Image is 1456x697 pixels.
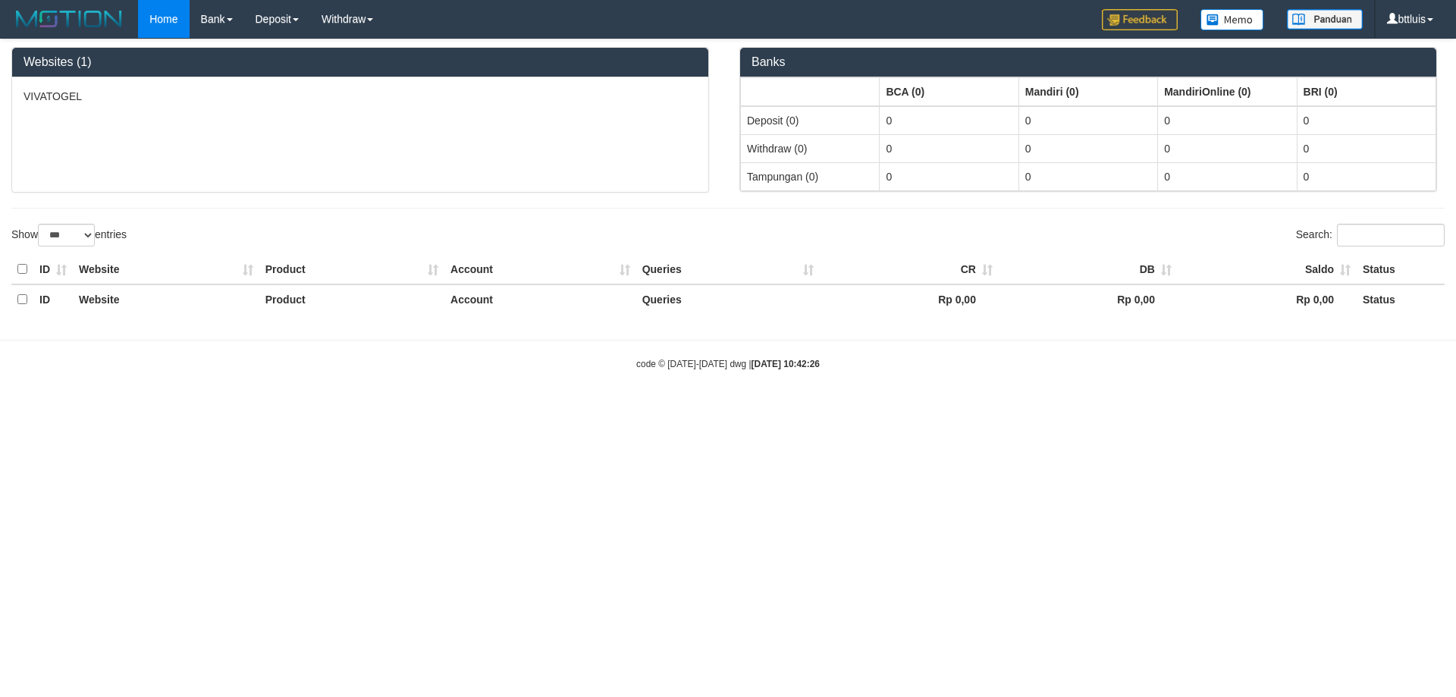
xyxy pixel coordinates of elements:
[1200,9,1264,30] img: Button%20Memo.svg
[24,89,697,104] p: VIVATOGEL
[33,255,73,284] th: ID
[880,77,1018,106] th: Group: activate to sort column ascending
[1297,106,1436,135] td: 0
[1158,77,1297,106] th: Group: activate to sort column ascending
[999,284,1178,314] th: Rp 0,00
[1158,134,1297,162] td: 0
[38,224,95,246] select: Showentries
[24,55,697,69] h3: Websites (1)
[1102,9,1178,30] img: Feedback.jpg
[1297,134,1436,162] td: 0
[1287,9,1363,30] img: panduan.png
[999,255,1178,284] th: DB
[1297,77,1436,106] th: Group: activate to sort column ascending
[33,284,73,314] th: ID
[741,134,880,162] td: Withdraw (0)
[1357,284,1445,314] th: Status
[1158,162,1297,190] td: 0
[752,55,1425,69] h3: Banks
[741,77,880,106] th: Group: activate to sort column ascending
[1297,162,1436,190] td: 0
[1337,224,1445,246] input: Search:
[636,255,820,284] th: Queries
[880,106,1018,135] td: 0
[1178,284,1357,314] th: Rp 0,00
[259,255,444,284] th: Product
[1018,77,1157,106] th: Group: activate to sort column ascending
[259,284,444,314] th: Product
[11,8,127,30] img: MOTION_logo.png
[444,255,636,284] th: Account
[752,359,820,369] strong: [DATE] 10:42:26
[1018,106,1157,135] td: 0
[11,224,127,246] label: Show entries
[820,284,999,314] th: Rp 0,00
[1018,162,1157,190] td: 0
[1178,255,1357,284] th: Saldo
[880,162,1018,190] td: 0
[880,134,1018,162] td: 0
[741,106,880,135] td: Deposit (0)
[73,255,259,284] th: Website
[636,284,820,314] th: Queries
[444,284,636,314] th: Account
[73,284,259,314] th: Website
[636,359,820,369] small: code © [DATE]-[DATE] dwg |
[1296,224,1445,246] label: Search:
[1357,255,1445,284] th: Status
[820,255,999,284] th: CR
[1158,106,1297,135] td: 0
[741,162,880,190] td: Tampungan (0)
[1018,134,1157,162] td: 0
